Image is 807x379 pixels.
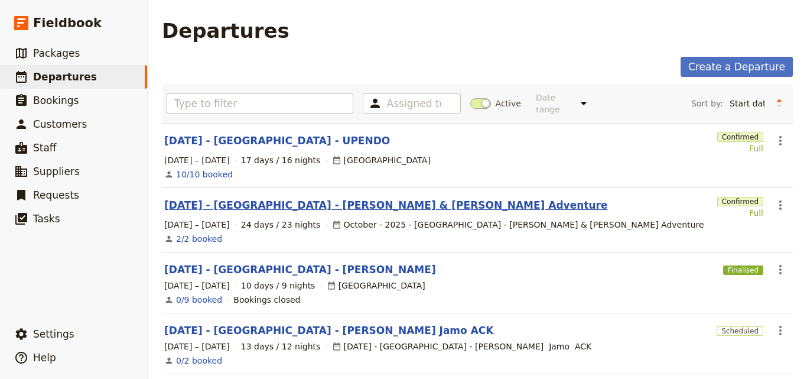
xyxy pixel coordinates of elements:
[167,93,353,114] input: Type to filter
[723,265,763,275] span: Finalised
[33,47,80,59] span: Packages
[164,134,390,148] a: [DATE] - [GEOGRAPHIC_DATA] - UPENDO
[33,95,79,106] span: Bookings
[770,95,788,112] button: Change sort direction
[33,213,60,225] span: Tasks
[387,96,441,111] input: Assigned to
[496,98,521,109] span: Active
[164,341,230,352] span: [DATE] – [DATE]
[724,95,770,112] select: Sort by:
[691,98,723,109] span: Sort by:
[176,294,222,306] a: View the bookings for this departure
[717,326,763,336] span: Scheduled
[33,189,79,201] span: Requests
[164,263,436,277] a: [DATE] - [GEOGRAPHIC_DATA] - [PERSON_NAME]
[33,118,87,130] span: Customers
[33,328,74,340] span: Settings
[770,320,790,341] button: Actions
[164,219,230,231] span: [DATE] – [DATE]
[233,294,300,306] div: Bookings closed
[241,341,321,352] span: 13 days / 12 nights
[33,142,57,154] span: Staff
[717,207,763,219] div: Full
[681,57,793,77] a: Create a Departure
[176,169,233,180] a: View the bookings for this departure
[241,219,321,231] span: 24 days / 23 nights
[717,132,763,142] span: Confirmed
[770,195,790,215] button: Actions
[33,166,80,177] span: Suppliers
[770,131,790,151] button: Actions
[164,323,493,338] a: [DATE] - [GEOGRAPHIC_DATA] - [PERSON_NAME] Jamo ACK
[164,198,607,212] a: [DATE] - [GEOGRAPHIC_DATA] - [PERSON_NAME] & [PERSON_NAME] Adventure
[164,154,230,166] span: [DATE] – [DATE]
[176,233,222,245] a: View the bookings for this departure
[33,14,102,32] span: Fieldbook
[33,352,56,364] span: Help
[717,197,763,206] span: Confirmed
[327,280,425,291] div: [GEOGRAPHIC_DATA]
[33,71,97,83] span: Departures
[717,142,763,154] div: Full
[332,154,431,166] div: [GEOGRAPHIC_DATA]
[162,19,289,43] h1: Departures
[241,280,315,291] span: 10 days / 9 nights
[164,280,230,291] span: [DATE] – [DATE]
[332,341,592,352] div: [DATE] - [GEOGRAPHIC_DATA] - [PERSON_NAME] Jamo ACK
[176,355,222,367] a: View the bookings for this departure
[241,154,321,166] span: 17 days / 16 nights
[770,260,790,280] button: Actions
[332,219,704,231] div: October - 2025 - [GEOGRAPHIC_DATA] - [PERSON_NAME] & [PERSON_NAME] Adventure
